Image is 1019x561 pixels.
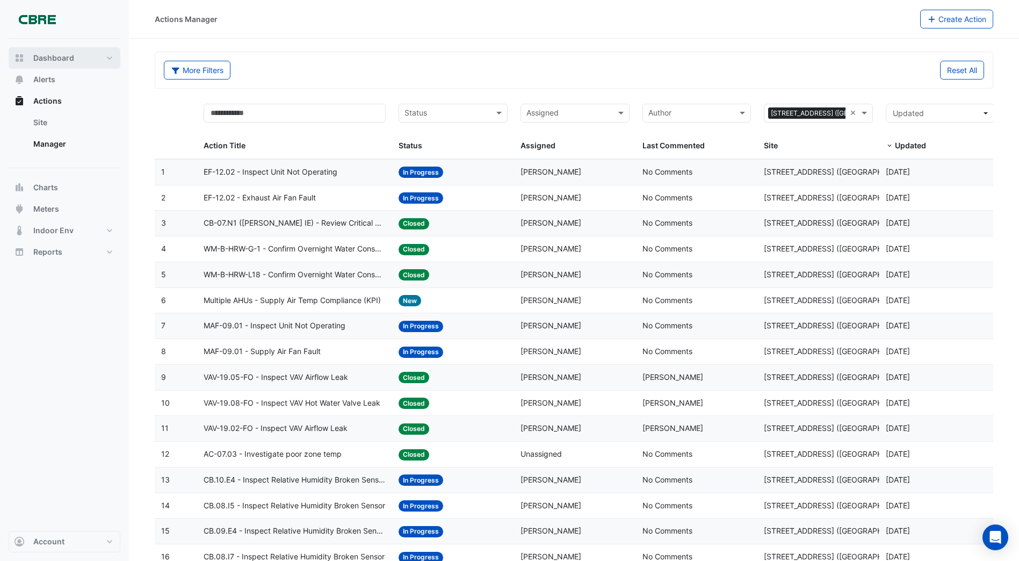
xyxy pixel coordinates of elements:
span: [STREET_ADDRESS] ([GEOGRAPHIC_DATA]) [764,193,917,202]
span: [PERSON_NAME] [642,372,703,382]
span: 10 [161,398,170,407]
div: Actions Manager [155,13,218,25]
span: 2025-09-23T14:19:51.072 [886,501,910,510]
span: Closed [399,244,429,255]
span: No Comments [642,193,692,202]
span: [STREET_ADDRESS] ([GEOGRAPHIC_DATA]) [764,296,917,305]
span: MAF-09.01 - Supply Air Fan Fault [204,346,321,358]
span: Alerts [33,74,55,85]
span: No Comments [642,526,692,535]
span: 3 [161,218,166,227]
span: [PERSON_NAME] [642,423,703,433]
img: Company Logo [13,9,61,30]
span: 11 [161,423,169,433]
span: No Comments [642,449,692,458]
span: No Comments [642,321,692,330]
span: 2025-09-29T07:54:33.209 [886,244,910,253]
span: Clear [850,107,859,119]
span: [PERSON_NAME] [521,372,581,382]
span: [PERSON_NAME] [521,552,581,561]
span: No Comments [642,270,692,279]
div: Actions [9,112,120,159]
span: No Comments [642,501,692,510]
span: CB.10.E4 - Inspect Relative Humidity Broken Sensor [204,474,386,486]
span: 2025-09-23T14:20:01.634 [886,475,910,484]
span: 2025-09-24T10:46:19.979 [886,372,910,382]
span: Last Commented [642,141,705,150]
span: Action Title [204,141,245,150]
span: 2025-09-23T14:19:32.242 [886,552,910,561]
span: Updated [893,109,924,118]
span: 15 [161,526,170,535]
span: 6 [161,296,166,305]
span: 2025-09-30T08:15:37.444 [886,193,910,202]
span: [STREET_ADDRESS] ([GEOGRAPHIC_DATA]) [764,321,917,330]
a: Manager [25,133,120,155]
span: [PERSON_NAME] [521,347,581,356]
span: [PERSON_NAME] [521,167,581,176]
span: VAV-19.05-FO - Inspect VAV Airflow Leak [204,371,348,384]
button: Reset All [940,61,984,80]
span: [STREET_ADDRESS] ([GEOGRAPHIC_DATA]) [764,449,917,458]
span: Closed [399,218,429,229]
span: MAF-09.01 - Inspect Unit Not Operating [204,320,345,332]
span: 5 [161,270,166,279]
button: Charts [9,177,120,198]
span: No Comments [642,347,692,356]
span: In Progress [399,347,443,358]
span: CB.09.E4 - Inspect Relative Humidity Broken Sensor [204,525,386,537]
span: [STREET_ADDRESS] ([GEOGRAPHIC_DATA]) [764,347,917,356]
button: Updated [886,104,995,123]
span: In Progress [399,500,443,512]
span: Status [399,141,422,150]
span: [PERSON_NAME] [521,270,581,279]
span: Charts [33,182,58,193]
a: Site [25,112,120,133]
span: [PERSON_NAME] [521,398,581,407]
span: WM-B-HRW-G-1 - Confirm Overnight Water Consumption [204,243,386,255]
span: Site [764,141,778,150]
span: 12 [161,449,169,458]
span: Actions [33,96,62,106]
span: 2025-09-25T11:17:41.327 [886,321,910,330]
app-icon: Indoor Env [14,225,25,236]
span: [PERSON_NAME] [521,218,581,227]
span: [STREET_ADDRESS] ([GEOGRAPHIC_DATA]) [764,372,917,382]
button: Meters [9,198,120,220]
app-icon: Charts [14,182,25,193]
span: Updated [895,141,926,150]
span: 2025-09-23T14:25:26.709 [886,449,910,458]
span: No Comments [642,296,692,305]
span: VAV-19.08-FO - Inspect VAV Hot Water Valve Leak [204,397,380,409]
span: [PERSON_NAME] [521,475,581,484]
span: 16 [161,552,170,561]
span: No Comments [642,552,692,561]
span: No Comments [642,475,692,484]
button: Reports [9,241,120,263]
span: 4 [161,244,166,253]
span: 9 [161,372,166,382]
span: In Progress [399,192,443,204]
span: 2025-09-25T11:17:33.242 [886,347,910,356]
span: Closed [399,449,429,461]
span: Closed [399,269,429,280]
app-icon: Reports [14,247,25,257]
span: 2025-09-24T10:43:36.505 [886,398,910,407]
span: [PERSON_NAME] [521,193,581,202]
span: [STREET_ADDRESS] ([GEOGRAPHIC_DATA]) [764,423,917,433]
app-icon: Alerts [14,74,25,85]
span: EF-12.02 - Exhaust Air Fan Fault [204,192,316,204]
button: Create Action [920,10,994,28]
button: More Filters [164,61,230,80]
span: In Progress [399,526,443,537]
span: CB-07.N1 ([PERSON_NAME] IE) - Review Critical Sensor Outside Range [204,217,386,229]
span: Closed [399,398,429,409]
span: [PERSON_NAME] [521,423,581,433]
span: 2025-09-29T07:55:11.938 [886,218,910,227]
button: Actions [9,90,120,112]
span: 2025-09-29T06:52:01.414 [886,296,910,305]
span: [STREET_ADDRESS] ([GEOGRAPHIC_DATA]) [764,526,917,535]
span: No Comments [642,218,692,227]
span: [PERSON_NAME] [521,321,581,330]
span: [STREET_ADDRESS] ([GEOGRAPHIC_DATA]) [768,107,908,119]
